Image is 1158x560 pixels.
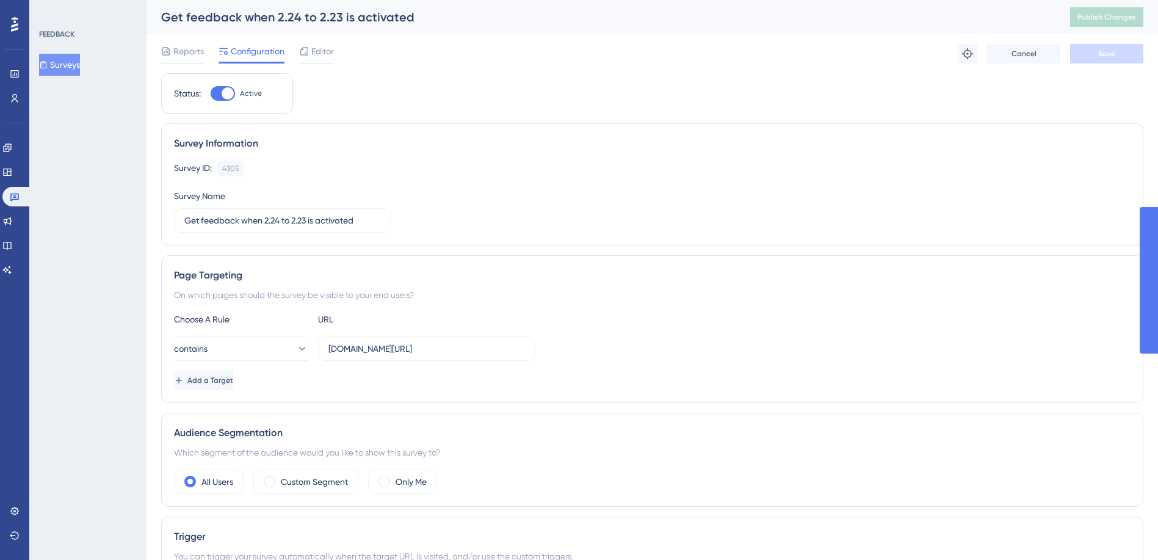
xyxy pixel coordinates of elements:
div: On which pages should the survey be visible to your end users? [174,288,1131,302]
div: Survey Information [174,136,1131,151]
span: Active [240,89,262,98]
div: Status: [174,86,201,101]
span: Configuration [231,44,284,59]
button: Save [1070,44,1143,64]
iframe: UserGuiding AI Assistant Launcher [1107,512,1143,548]
div: Choose A Rule [174,312,308,327]
div: 4305 [222,164,239,173]
div: Trigger [174,529,1131,544]
span: Editor [311,44,334,59]
span: Add a Target [187,376,233,385]
div: Which segment of the audience would you like to show this survey to? [174,445,1131,460]
div: Get feedback when 2.24 to 2.23 is activated [161,9,1040,26]
span: contains [174,341,208,356]
button: Add a Target [174,371,233,390]
div: Audience Segmentation [174,426,1131,440]
div: URL [318,312,452,327]
span: Reports [173,44,204,59]
div: Page Targeting [174,268,1131,283]
input: Type your Survey name [184,214,381,227]
span: Cancel [1011,49,1037,59]
label: Only Me [396,475,427,489]
div: FEEDBACK [39,29,74,39]
button: contains [174,336,308,361]
span: Save [1098,49,1115,59]
button: Surveys [39,54,80,76]
input: yourwebsite.com/path [328,342,525,355]
label: All Users [201,475,233,489]
button: Publish Changes [1070,7,1143,27]
button: Cancel [987,44,1060,64]
div: Survey ID: [174,161,212,176]
span: Publish Changes [1077,12,1136,22]
label: Custom Segment [281,475,348,489]
div: Survey Name [174,189,225,203]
